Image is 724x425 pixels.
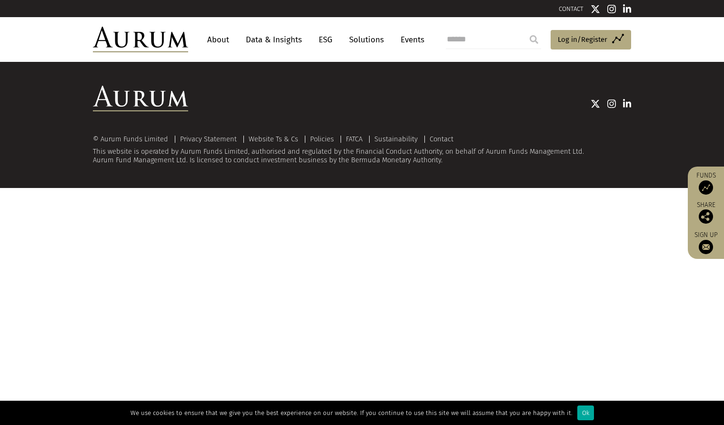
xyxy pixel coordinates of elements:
img: Aurum [93,27,188,52]
a: Events [396,31,424,49]
input: Submit [524,30,543,49]
a: Privacy Statement [180,135,237,143]
img: Instagram icon [607,4,616,14]
a: Log in/Register [551,30,631,50]
a: About [202,31,234,49]
img: Twitter icon [591,4,600,14]
a: CONTACT [559,5,583,12]
img: Access Funds [699,180,713,195]
a: FATCA [346,135,362,143]
div: © Aurum Funds Limited [93,136,173,143]
img: Aurum Logo [93,86,188,111]
a: Funds [693,171,719,195]
a: Website Ts & Cs [249,135,298,143]
span: Log in/Register [558,34,607,45]
img: Twitter icon [591,99,600,109]
img: Instagram icon [607,99,616,109]
a: ESG [314,31,337,49]
a: Policies [310,135,334,143]
img: Linkedin icon [623,4,632,14]
a: Data & Insights [241,31,307,49]
div: This website is operated by Aurum Funds Limited, authorised and regulated by the Financial Conduc... [93,135,631,164]
a: Sustainability [374,135,418,143]
a: Solutions [344,31,389,49]
a: Contact [430,135,453,143]
img: Linkedin icon [623,99,632,109]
